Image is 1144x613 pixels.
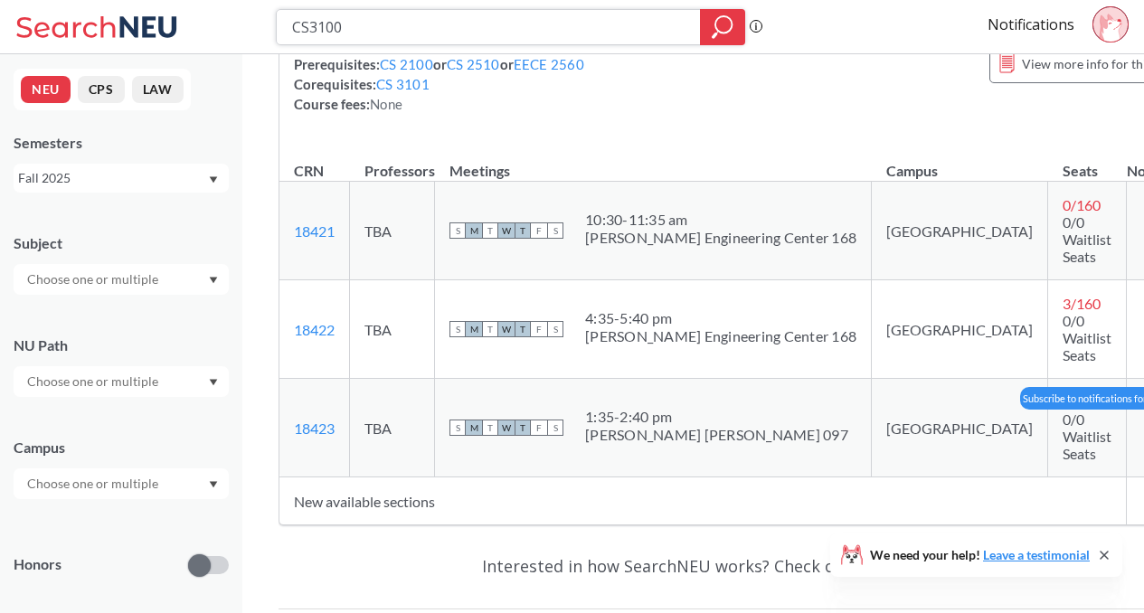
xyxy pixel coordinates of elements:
[132,76,184,103] button: LAW
[209,481,218,488] svg: Dropdown arrow
[585,309,856,327] div: 4:35 - 5:40 pm
[531,321,547,337] span: F
[376,76,430,92] a: CS 3101
[872,379,1048,477] td: [GEOGRAPHIC_DATA]
[350,143,435,182] th: Professors
[209,277,218,284] svg: Dropdown arrow
[585,211,856,229] div: 10:30 - 11:35 am
[547,420,563,436] span: S
[14,164,229,193] div: Fall 2025Dropdown arrow
[466,420,482,436] span: M
[18,473,170,495] input: Choose one or multiple
[14,264,229,295] div: Dropdown arrow
[449,222,466,239] span: S
[1063,213,1111,265] span: 0/0 Waitlist Seats
[449,420,466,436] span: S
[290,12,687,42] input: Class, professor, course number, "phrase"
[435,143,872,182] th: Meetings
[585,229,856,247] div: [PERSON_NAME] Engineering Center 168
[515,420,531,436] span: T
[466,321,482,337] span: M
[872,280,1048,379] td: [GEOGRAPHIC_DATA]
[585,327,856,345] div: [PERSON_NAME] Engineering Center 168
[209,176,218,184] svg: Dropdown arrow
[14,133,229,153] div: Semesters
[1063,196,1101,213] span: 0 / 160
[294,161,324,181] div: CRN
[14,366,229,397] div: Dropdown arrow
[14,335,229,355] div: NU Path
[380,56,433,72] a: CS 2100
[14,468,229,499] div: Dropdown arrow
[294,420,335,437] a: 18423
[988,14,1074,34] a: Notifications
[209,379,218,386] svg: Dropdown arrow
[1063,393,1101,410] span: 1 / 160
[370,96,402,112] span: None
[514,56,584,72] a: EECE 2560
[1063,410,1111,462] span: 0/0 Waitlist Seats
[449,321,466,337] span: S
[350,379,435,477] td: TBA
[872,182,1048,280] td: [GEOGRAPHIC_DATA]
[547,222,563,239] span: S
[482,420,498,436] span: T
[498,420,515,436] span: W
[21,76,71,103] button: NEU
[18,168,207,188] div: Fall 2025
[14,233,229,253] div: Subject
[531,222,547,239] span: F
[700,9,745,45] div: magnifying glass
[498,222,515,239] span: W
[872,143,1048,182] th: Campus
[350,182,435,280] td: TBA
[712,14,733,40] svg: magnifying glass
[585,408,848,426] div: 1:35 - 2:40 pm
[585,426,848,444] div: [PERSON_NAME] [PERSON_NAME] 097
[498,321,515,337] span: W
[515,321,531,337] span: T
[18,371,170,392] input: Choose one or multiple
[294,34,649,114] div: NUPaths: Prerequisites: or or Corequisites: Course fees:
[447,56,500,72] a: CS 2510
[350,280,435,379] td: TBA
[531,420,547,436] span: F
[482,222,498,239] span: T
[14,554,61,575] p: Honors
[14,438,229,457] div: Campus
[515,222,531,239] span: T
[18,269,170,290] input: Choose one or multiple
[466,222,482,239] span: M
[482,321,498,337] span: T
[547,321,563,337] span: S
[1048,143,1127,182] th: Seats
[1063,312,1111,363] span: 0/0 Waitlist Seats
[279,477,1127,525] td: New available sections
[78,76,125,103] button: CPS
[983,547,1090,562] a: Leave a testimonial
[294,321,335,338] a: 18422
[1063,295,1101,312] span: 3 / 160
[870,549,1090,561] span: We need your help!
[294,222,335,240] a: 18421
